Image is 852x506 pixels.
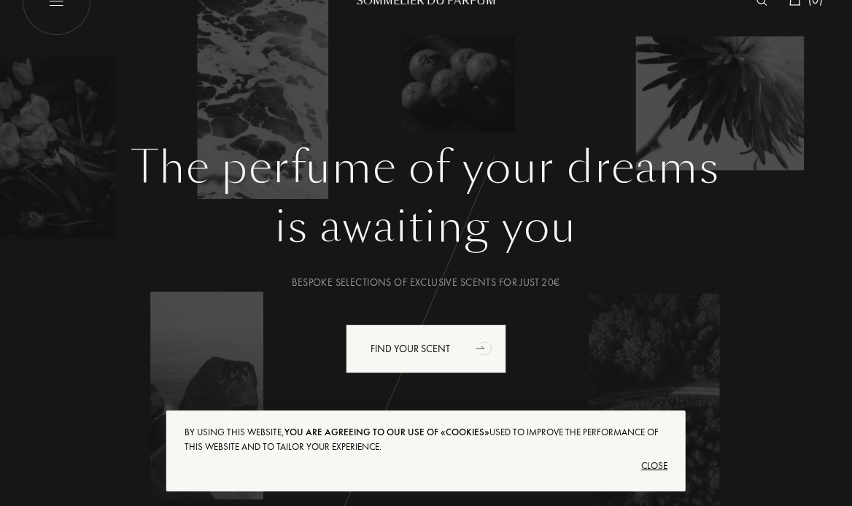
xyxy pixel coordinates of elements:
[33,275,819,290] div: Bespoke selections of exclusive scents for just 20€
[335,324,517,373] a: Find your scentanimation
[185,454,667,478] div: Close
[346,324,506,373] div: Find your scent
[470,333,500,362] div: animation
[185,425,667,454] div: By using this website, used to improve the performance of this website and to tailor your experie...
[33,141,819,194] h1: The perfume of your dreams
[284,426,489,438] span: you are agreeing to our use of «cookies»
[33,194,819,260] div: is awaiting you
